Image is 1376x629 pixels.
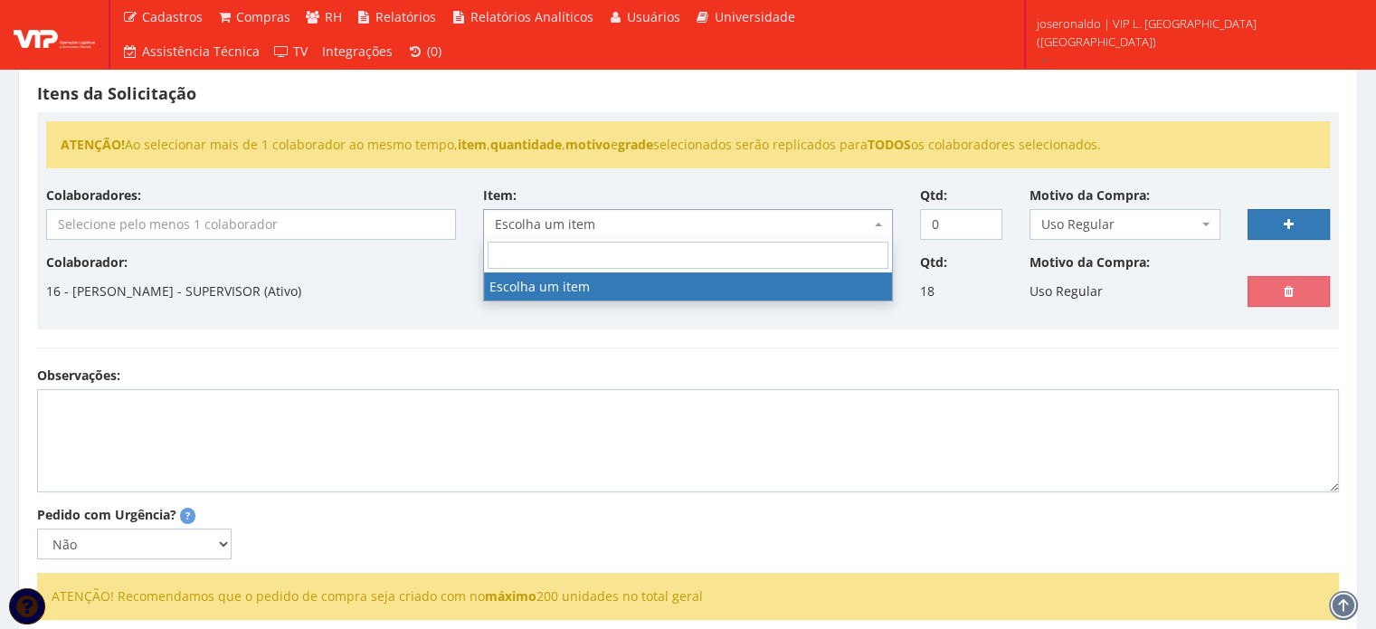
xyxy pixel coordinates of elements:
span: Pedidos marcados como urgentes serão destacados com uma tarja vermelha e terão seu motivo de urgê... [180,508,195,524]
a: TV [267,34,316,69]
label: Pedido com Urgência? [37,506,176,524]
a: Assistência Técnica [115,34,267,69]
p: 16 - [PERSON_NAME] - SUPERVISOR (Ativo) [46,276,301,307]
strong: item [458,136,487,153]
p: Uso Regular [1030,276,1103,307]
strong: grade [618,136,653,153]
span: Relatórios Analíticos [470,8,593,25]
strong: ? [185,509,190,522]
span: Compras [236,8,290,25]
strong: ATENÇÃO! [61,136,125,153]
label: Item: [483,186,517,205]
span: RH [325,8,342,25]
label: Qtd: [920,253,947,272]
span: joseronaldo | VIP L. [GEOGRAPHIC_DATA] ([GEOGRAPHIC_DATA]) [1037,14,1352,51]
strong: TODOS [868,136,911,153]
li: ATENÇÃO! Recomendamos que o pedido de compra seja criado com no 200 unidades no total geral [52,587,1324,605]
label: Observações: [37,367,120,385]
label: Motivo da Compra: [1030,186,1150,205]
strong: motivo [565,136,611,153]
label: Colaborador: [46,253,128,272]
label: Motivo da Compra: [1030,253,1150,272]
img: logo [14,21,95,48]
span: Escolha um item [495,215,870,233]
span: Uso Regular [1030,209,1221,240]
a: Integrações [315,34,400,69]
span: Uso Regular [1041,215,1199,233]
li: Ao selecionar mais de 1 colaborador ao mesmo tempo, , , e selecionados serão replicados para os c... [61,136,1315,154]
span: Cadastros [142,8,203,25]
a: (0) [400,34,449,69]
input: Selecione pelo menos 1 colaborador [47,210,455,239]
span: Universidade [715,8,795,25]
span: Escolha um item [483,209,893,240]
p: 18 [920,276,935,307]
label: Qtd: [920,186,947,205]
span: Integrações [322,43,393,60]
li: Escolha um item [484,272,892,301]
strong: quantidade [490,136,562,153]
strong: Itens da Solicitação [37,82,196,104]
span: TV [293,43,308,60]
span: Usuários [627,8,680,25]
strong: máximo [485,587,536,605]
span: Assistência Técnica [142,43,260,60]
label: Colaboradores: [46,186,141,205]
span: Relatórios [375,8,436,25]
span: (0) [427,43,441,60]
